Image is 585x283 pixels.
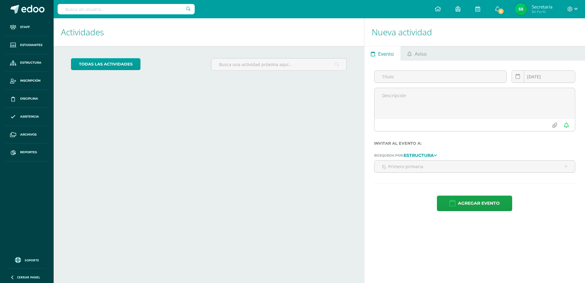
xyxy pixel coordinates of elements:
span: Evento [378,47,394,61]
span: Staff [20,25,30,30]
input: Ej. Primero primaria [374,161,575,172]
a: Estudiantes [5,36,49,54]
a: Staff [5,18,49,36]
a: Archivos [5,126,49,144]
span: Búsqueda por: [374,153,404,157]
a: Asistencia [5,108,49,126]
span: Reportes [20,150,37,155]
input: Título [374,71,506,83]
span: 5 [498,8,504,15]
a: todas las Actividades [71,58,140,70]
a: Soporte [7,256,46,264]
img: bb51d92fe231030405650637fd24292c.png [515,3,527,15]
span: Estructura [20,60,41,65]
a: Inscripción [5,72,49,90]
a: Disciplina [5,90,49,108]
span: Estudiantes [20,43,42,48]
span: Aviso [415,47,427,61]
a: Reportes [5,143,49,161]
button: Agregar evento [437,196,512,211]
a: Estructura [5,54,49,72]
a: Aviso [401,46,434,61]
strong: Estructura [404,153,434,158]
label: Invitar al evento a: [374,141,575,146]
span: Asistencia [20,114,39,119]
span: Mi Perfil [532,9,552,14]
span: Archivos [20,132,37,137]
span: Secretaría [532,4,552,10]
a: Estructura [404,153,437,157]
span: Soporte [25,258,39,262]
span: Disciplina [20,96,38,101]
span: Inscripción [20,78,41,83]
span: Cerrar panel [17,275,40,279]
span: Agregar evento [458,196,500,211]
h1: Actividades [61,18,357,46]
a: Evento [364,46,401,61]
input: Busca un usuario... [58,4,195,14]
input: Fecha de entrega [512,71,575,83]
input: Busca una actividad próxima aquí... [211,58,346,70]
h1: Nueva actividad [372,18,578,46]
